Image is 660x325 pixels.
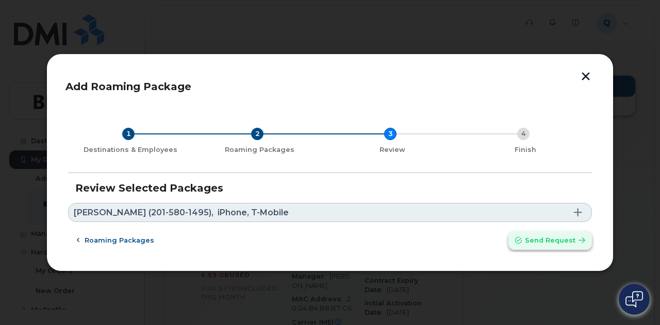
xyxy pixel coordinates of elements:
div: 2 [251,128,263,140]
span: Roaming packages [85,235,154,245]
span: Send request [525,235,575,245]
span: iPhone, T-Mobile [218,209,289,217]
span: Add Roaming Package [65,80,191,93]
h3: Review Selected Packages [75,182,585,194]
div: 4 [517,128,530,140]
span: [PERSON_NAME] (201-580-1495), [74,209,213,217]
button: Roaming packages [68,231,163,250]
img: Open chat [625,291,643,307]
div: Finish [463,146,588,154]
div: Roaming Packages [197,146,322,154]
div: Destinations & Employees [72,146,189,154]
button: Send request [508,231,592,250]
a: [PERSON_NAME] (201-580-1495),iPhone, T-Mobile [68,203,592,222]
